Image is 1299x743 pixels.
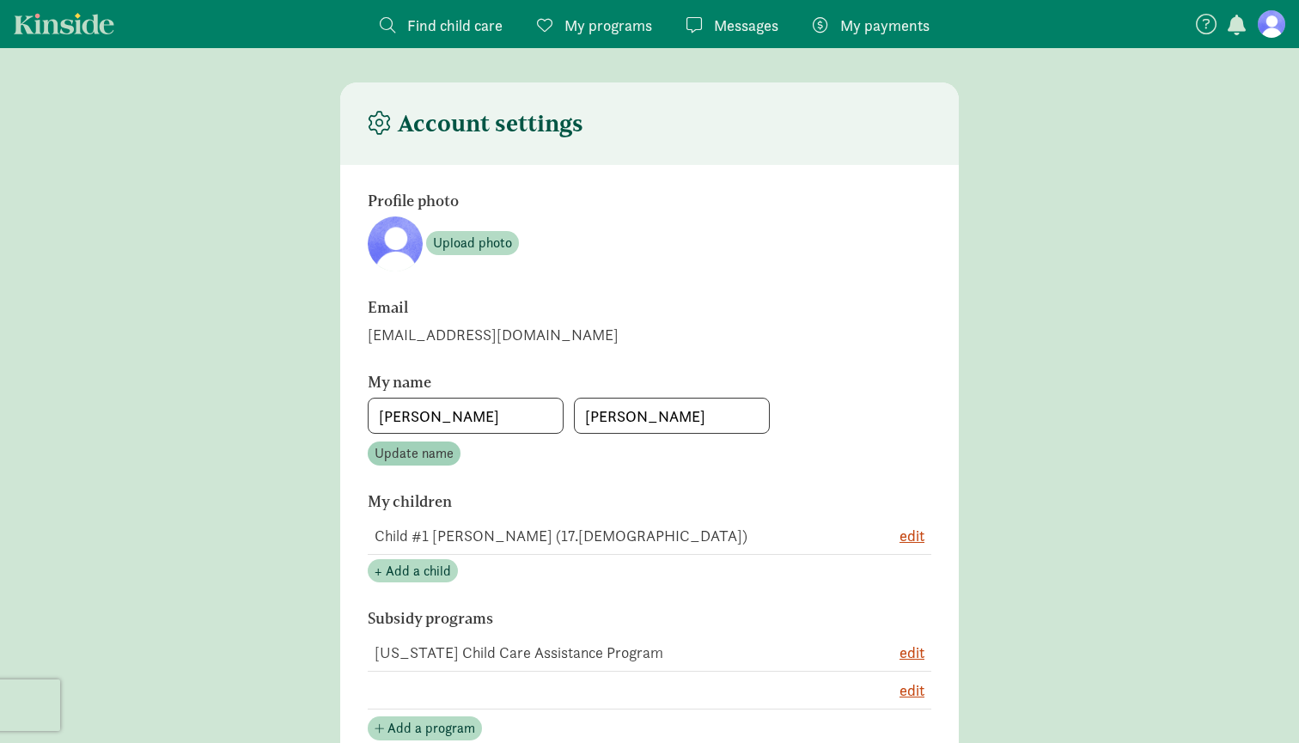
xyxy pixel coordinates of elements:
[900,679,924,702] button: edit
[368,110,583,137] h4: Account settings
[368,517,845,555] td: Child #1 [PERSON_NAME] (17.[DEMOGRAPHIC_DATA])
[575,399,769,433] input: Last name
[368,442,460,466] button: Update name
[369,399,563,433] input: First name
[368,716,482,740] button: Add a program
[900,641,924,664] button: edit
[368,299,840,316] h6: Email
[375,561,451,582] span: + Add a child
[433,233,512,253] span: Upload photo
[368,634,845,672] td: [US_STATE] Child Care Assistance Program
[900,524,924,547] button: edit
[426,231,519,255] button: Upload photo
[714,14,778,37] span: Messages
[368,192,840,210] h6: Profile photo
[407,14,503,37] span: Find child care
[368,610,840,627] h6: Subsidy programs
[14,13,114,34] a: Kinside
[375,443,454,464] span: Update name
[368,493,840,510] h6: My children
[840,14,930,37] span: My payments
[387,718,475,739] span: Add a program
[368,323,931,346] div: [EMAIL_ADDRESS][DOMAIN_NAME]
[368,374,840,391] h6: My name
[368,559,458,583] button: + Add a child
[564,14,652,37] span: My programs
